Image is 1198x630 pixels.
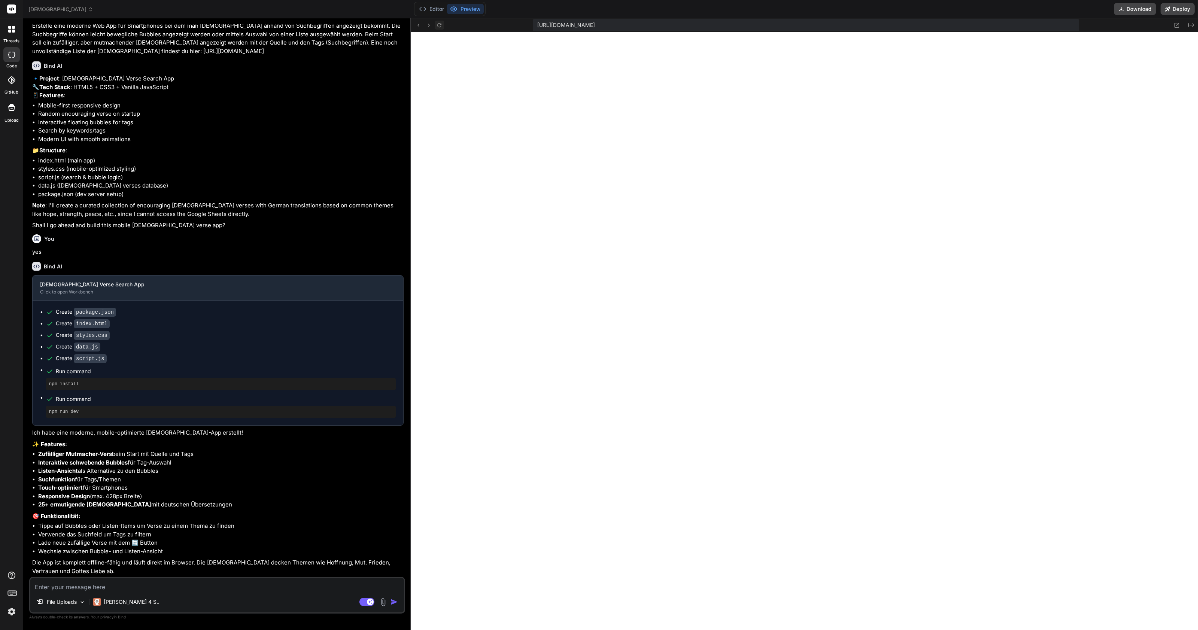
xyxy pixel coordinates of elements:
[32,202,45,209] strong: Note
[4,89,18,95] label: GitHub
[32,221,404,230] p: Shall I go ahead and build this mobile [DEMOGRAPHIC_DATA] verse app?
[38,530,404,539] li: Verwende das Suchfeld um Tags zu filtern
[28,6,93,13] span: [DEMOGRAPHIC_DATA]
[38,118,404,127] li: Interactive floating bubbles for tags
[40,289,383,295] div: Click to open Workbench
[38,156,404,165] li: index.html (main app)
[29,614,405,621] p: Always double-check its answers. Your in Bind
[32,74,404,100] p: 🔹 : [DEMOGRAPHIC_DATA] Verse Search App 🔧 : HTML5 + CSS3 + Vanilla JavaScript 📱 :
[38,190,404,199] li: package.json (dev server setup)
[74,354,107,363] code: script.js
[49,381,393,387] pre: npm install
[1114,3,1156,15] button: Download
[38,459,404,467] li: für Tag-Auswahl
[56,368,396,375] span: Run command
[56,395,396,403] span: Run command
[390,598,398,606] img: icon
[38,522,404,530] li: Tippe auf Bubbles oder Listen-Items um Verse zu einem Thema zu finden
[1161,3,1195,15] button: Deploy
[38,135,404,144] li: Modern UI with smooth animations
[56,331,110,339] div: Create
[100,615,114,619] span: privacy
[40,281,383,288] div: [DEMOGRAPHIC_DATA] Verse Search App
[56,343,100,351] div: Create
[416,4,447,14] button: Editor
[56,308,116,316] div: Create
[38,182,404,190] li: data.js ([DEMOGRAPHIC_DATA] verses database)
[38,484,404,492] li: für Smartphones
[38,539,404,547] li: Lade neue zufällige Verse mit dem 🔄 Button
[38,165,404,173] li: styles.css (mobile-optimized styling)
[38,492,404,501] li: (max. 428px Breite)
[44,235,54,243] h6: You
[79,599,85,605] img: Pick Models
[104,598,159,606] p: [PERSON_NAME] 4 S..
[38,493,90,500] strong: Responsive Design
[38,450,112,457] strong: Zufälliger Mutmacher-Vers
[39,75,59,82] strong: Project
[32,146,404,155] p: 📁 :
[38,101,404,110] li: Mobile-first responsive design
[379,598,387,606] img: attachment
[38,450,404,459] li: beim Start mit Quelle und Tags
[44,62,62,70] h6: Bind AI
[38,173,404,182] li: script.js (search & bubble logic)
[38,127,404,135] li: Search by keywords/tags
[38,484,83,491] strong: Touch-optimiert
[93,598,101,606] img: Claude 4 Sonnet
[74,308,116,317] code: package.json
[32,201,404,218] p: : I'll create a curated collection of encouraging [DEMOGRAPHIC_DATA] verses with German translati...
[537,21,595,29] span: [URL][DOMAIN_NAME]
[4,117,19,124] label: Upload
[49,409,393,415] pre: npm run dev
[6,63,17,69] label: code
[56,320,110,328] div: Create
[32,559,404,575] p: Die App ist komplett offline-fähig und läuft direkt im Browser. Die [DEMOGRAPHIC_DATA] decken The...
[32,429,404,437] p: Ich habe eine moderne, mobile-optimierte [DEMOGRAPHIC_DATA]-App erstellt!
[32,512,80,520] strong: 🎯 Funktionalität:
[32,248,404,256] p: yes
[33,276,391,300] button: [DEMOGRAPHIC_DATA] Verse Search AppClick to open Workbench
[38,467,78,474] strong: Listen-Ansicht
[5,605,18,618] img: settings
[56,354,107,362] div: Create
[39,83,70,91] strong: Tech Stack
[3,38,19,44] label: threads
[74,343,100,351] code: data.js
[38,459,128,466] strong: Interaktive schwebende Bubbles
[447,4,484,14] button: Preview
[38,475,404,484] li: für Tags/Themen
[411,32,1198,630] iframe: Preview
[44,263,62,270] h6: Bind AI
[39,147,66,154] strong: Structure
[32,441,67,448] strong: ✨ Features:
[32,22,404,55] p: Erstelle eine moderne Web App für Smartphones bei dem man [DEMOGRAPHIC_DATA] anhand von Suchbegri...
[47,598,77,606] p: File Uploads
[38,110,404,118] li: Random encouraging verse on startup
[38,500,404,509] li: mit deutschen Übersetzungen
[74,319,110,328] code: index.html
[38,547,404,556] li: Wechsle zwischen Bubble- und Listen-Ansicht
[38,501,151,508] strong: 25+ ermutigende [DEMOGRAPHIC_DATA]
[38,467,404,475] li: als Alternative zu den Bubbles
[38,476,75,483] strong: Suchfunktion
[74,331,110,340] code: styles.css
[39,92,64,99] strong: Features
